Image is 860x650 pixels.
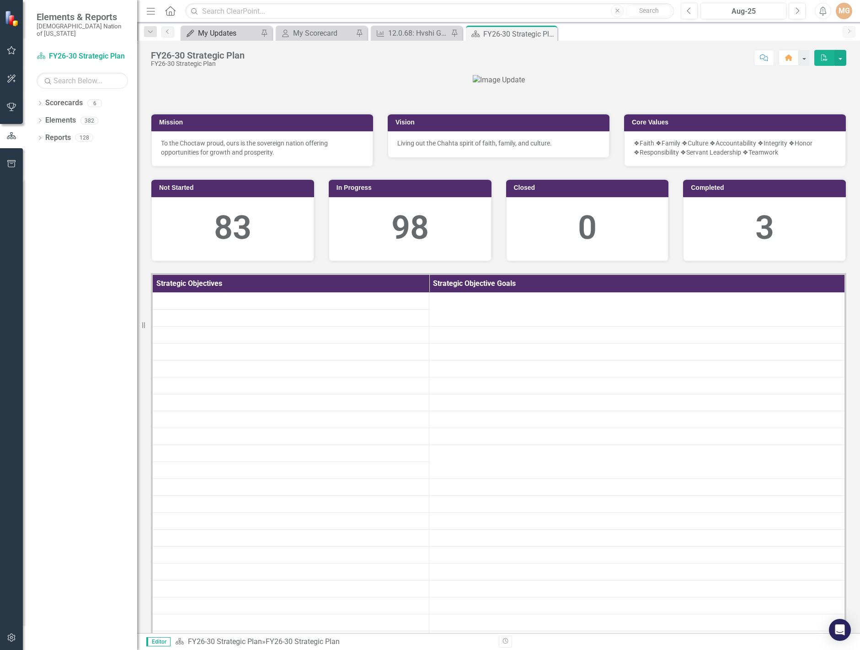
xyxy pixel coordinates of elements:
p: ❖Faith ❖Family ❖Culture ❖Accountability ❖Integrity ❖Honor ❖Responsibility ❖Servant Leadership ❖Te... [634,139,836,157]
h3: Completed [691,184,841,191]
div: Open Intercom Messenger [829,619,851,641]
div: FY26-30 Strategic Plan [483,28,555,40]
div: 12.0.68: Hvshi Gift Shop Inventory KPIs [388,27,449,39]
div: Aug-25 [704,6,783,17]
h3: Core Values [632,119,841,126]
span: Living out the Chahta spirit of faith, family, and culture. [397,140,552,147]
button: MG [836,3,852,19]
div: My Updates [198,27,258,39]
a: Elements [45,115,76,126]
a: FY26-30 Strategic Plan [188,637,262,646]
a: My Updates [183,27,258,39]
div: FY26-30 Strategic Plan [266,637,340,646]
div: 0 [516,204,659,252]
div: FY26-30 Strategic Plan [151,60,245,67]
button: Search [626,5,672,17]
div: 128 [75,134,93,142]
span: To the Choctaw proud, ours is the sovereign nation offering opportunities for growth and prosperity. [161,140,328,156]
div: 83 [161,204,304,252]
h3: Closed [514,184,664,191]
h3: Vision [395,119,605,126]
div: » [175,637,492,647]
div: 382 [80,117,98,124]
a: FY26-30 Strategic Plan [37,51,128,62]
h3: In Progress [337,184,487,191]
div: 6 [87,99,102,107]
button: Aug-25 [700,3,786,19]
a: Scorecards [45,98,83,108]
span: Search [639,7,659,14]
h3: Not Started [159,184,310,191]
div: 98 [338,204,482,252]
div: 3 [693,204,836,252]
div: FY26-30 Strategic Plan [151,50,245,60]
img: ClearPoint Strategy [5,11,21,27]
div: My Scorecard [293,27,353,39]
a: 12.0.68: Hvshi Gift Shop Inventory KPIs [373,27,449,39]
span: Elements & Reports [37,11,128,22]
a: Reports [45,133,71,143]
input: Search ClearPoint... [185,3,674,19]
input: Search Below... [37,73,128,89]
span: Editor [146,637,171,646]
small: [DEMOGRAPHIC_DATA] Nation of [US_STATE] [37,22,128,38]
h3: Mission [159,119,369,126]
a: My Scorecard [278,27,353,39]
img: Image Update [473,75,525,86]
